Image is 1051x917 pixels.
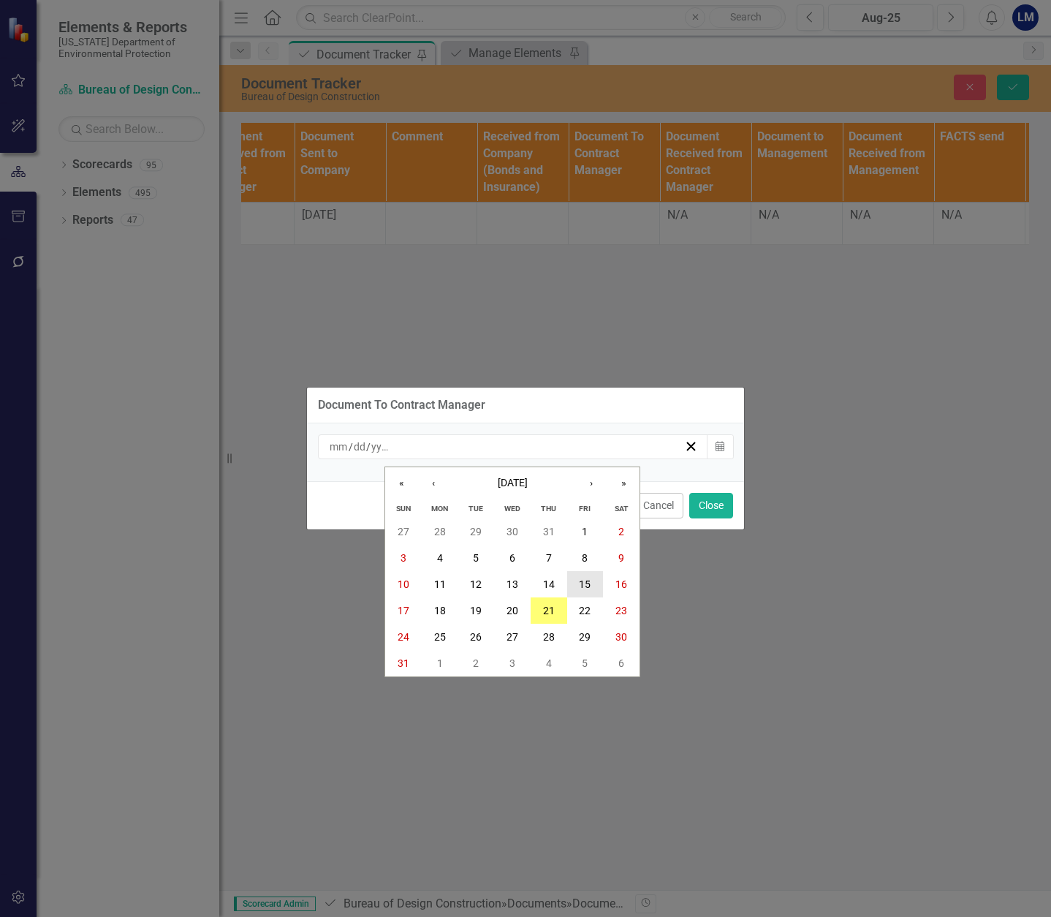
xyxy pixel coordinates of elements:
[398,657,409,669] abbr: August 31, 2025
[398,526,409,537] abbr: July 27, 2025
[371,439,392,454] input: yyyy
[506,605,518,616] abbr: August 20, 2025
[417,467,449,499] button: ‹
[506,526,518,537] abbr: July 30, 2025
[504,504,520,513] abbr: Wednesday
[506,578,518,590] abbr: August 13, 2025
[567,624,604,650] button: August 29, 2025
[531,545,567,571] button: August 7, 2025
[470,605,482,616] abbr: August 19, 2025
[618,552,624,564] abbr: August 9, 2025
[543,605,555,616] abbr: August 21, 2025
[546,552,552,564] abbr: August 7, 2025
[458,624,494,650] button: August 26, 2025
[531,571,567,597] button: August 14, 2025
[615,631,627,643] abbr: August 30, 2025
[543,631,555,643] abbr: August 28, 2025
[473,552,479,564] abbr: August 5, 2025
[689,493,733,518] button: Close
[318,399,485,412] div: Document To Contract Manager
[603,545,640,571] button: August 9, 2025
[531,624,567,650] button: August 28, 2025
[582,552,588,564] abbr: August 8, 2025
[458,571,494,597] button: August 12, 2025
[434,605,446,616] abbr: August 18, 2025
[607,467,640,499] button: »
[458,545,494,571] button: August 5, 2025
[385,518,422,545] button: July 27, 2025
[603,597,640,624] button: August 23, 2025
[531,518,567,545] button: July 31, 2025
[494,545,531,571] button: August 6, 2025
[437,552,443,564] abbr: August 4, 2025
[434,526,446,537] abbr: July 28, 2025
[582,526,588,537] abbr: August 1, 2025
[473,657,479,669] abbr: September 2, 2025
[546,657,552,669] abbr: September 4, 2025
[509,657,515,669] abbr: September 3, 2025
[434,631,446,643] abbr: August 25, 2025
[437,657,443,669] abbr: September 1, 2025
[422,518,458,545] button: July 28, 2025
[582,657,588,669] abbr: September 5, 2025
[398,631,409,643] abbr: August 24, 2025
[470,578,482,590] abbr: August 12, 2025
[509,552,515,564] abbr: August 6, 2025
[385,571,422,597] button: August 10, 2025
[579,578,591,590] abbr: August 15, 2025
[468,504,483,513] abbr: Tuesday
[494,597,531,624] button: August 20, 2025
[470,526,482,537] abbr: July 29, 2025
[458,650,494,676] button: September 2, 2025
[543,526,555,537] abbr: July 31, 2025
[618,657,624,669] abbr: September 6, 2025
[385,467,417,499] button: «
[494,518,531,545] button: July 30, 2025
[398,605,409,616] abbr: August 17, 2025
[422,571,458,597] button: August 11, 2025
[634,493,683,518] button: Cancel
[349,440,353,453] span: /
[579,605,591,616] abbr: August 22, 2025
[579,504,591,513] abbr: Friday
[494,650,531,676] button: September 3, 2025
[567,571,604,597] button: August 15, 2025
[603,571,640,597] button: August 16, 2025
[615,605,627,616] abbr: August 23, 2025
[531,650,567,676] button: September 4, 2025
[603,624,640,650] button: August 30, 2025
[541,504,556,513] abbr: Thursday
[353,439,366,454] input: dd
[401,552,406,564] abbr: August 3, 2025
[603,518,640,545] button: August 2, 2025
[422,650,458,676] button: September 1, 2025
[567,518,604,545] button: August 1, 2025
[422,545,458,571] button: August 4, 2025
[567,545,604,571] button: August 8, 2025
[422,624,458,650] button: August 25, 2025
[385,545,422,571] button: August 3, 2025
[385,597,422,624] button: August 17, 2025
[579,631,591,643] abbr: August 29, 2025
[329,439,349,454] input: mm
[615,504,629,513] abbr: Saturday
[543,578,555,590] abbr: August 14, 2025
[567,597,604,624] button: August 22, 2025
[458,518,494,545] button: July 29, 2025
[615,578,627,590] abbr: August 16, 2025
[494,571,531,597] button: August 13, 2025
[506,631,518,643] abbr: August 27, 2025
[398,578,409,590] abbr: August 10, 2025
[422,597,458,624] button: August 18, 2025
[366,440,371,453] span: /
[434,578,446,590] abbr: August 11, 2025
[458,597,494,624] button: August 19, 2025
[498,477,528,488] span: [DATE]
[385,624,422,650] button: August 24, 2025
[385,650,422,676] button: August 31, 2025
[494,624,531,650] button: August 27, 2025
[470,631,482,643] abbr: August 26, 2025
[431,504,448,513] abbr: Monday
[396,504,411,513] abbr: Sunday
[449,467,575,499] button: [DATE]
